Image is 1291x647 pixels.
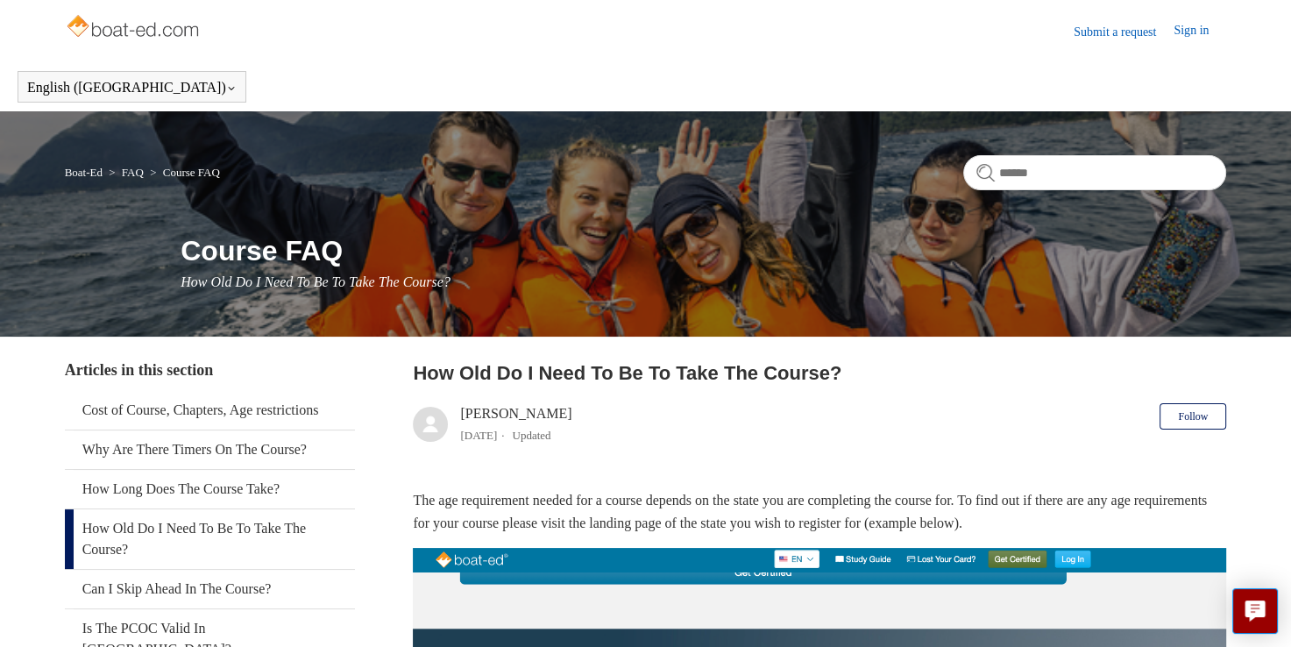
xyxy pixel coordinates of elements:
a: Can I Skip Ahead In The Course? [65,570,355,608]
a: How Long Does The Course Take? [65,470,355,508]
time: 05/14/2024, 14:09 [460,429,497,442]
a: Boat-Ed [65,166,103,179]
a: How Old Do I Need To Be To Take The Course? [65,509,355,569]
h2: How Old Do I Need To Be To Take The Course? [413,359,1226,387]
a: FAQ [122,166,144,179]
span: Articles in this section [65,361,213,379]
a: Why Are There Timers On The Course? [65,430,355,469]
li: Boat-Ed [65,166,106,179]
a: Submit a request [1074,23,1174,41]
span: How Old Do I Need To Be To Take The Course? [181,274,450,289]
a: Sign in [1174,21,1226,42]
li: Updated [513,429,551,442]
img: Boat-Ed Help Center home page [65,11,204,46]
li: Course FAQ [146,166,220,179]
a: Cost of Course, Chapters, Age restrictions [65,391,355,430]
h1: Course FAQ [181,230,1226,272]
button: English ([GEOGRAPHIC_DATA]) [27,80,237,96]
button: Follow Article [1160,403,1226,430]
div: [PERSON_NAME] [460,403,571,445]
a: Course FAQ [163,166,220,179]
input: Search [963,155,1226,190]
li: FAQ [105,166,146,179]
p: The age requirement needed for a course depends on the state you are completing the course for. T... [413,489,1226,534]
button: Live chat [1232,588,1278,634]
